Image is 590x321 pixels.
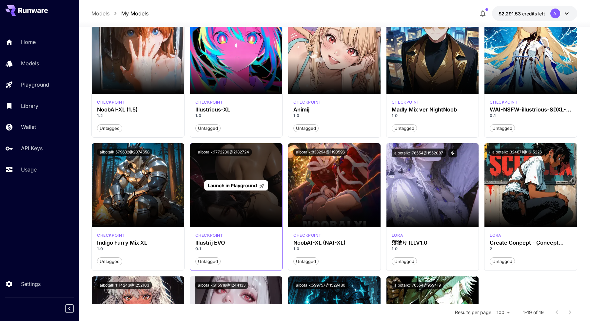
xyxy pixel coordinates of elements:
p: 2 [490,246,572,252]
span: $2,291.53 [499,11,522,16]
div: SD 1.5 [97,99,125,105]
h3: NoobAI-XL (NAI-XL) [293,240,375,246]
p: 1.0 [392,113,474,119]
button: aibotalk:1772230@2182724 [195,149,252,156]
p: 1.0 [97,246,179,252]
a: My Models [121,10,148,17]
p: Library [21,102,38,110]
div: SDXL 1.0 [490,99,518,105]
p: checkpoint [195,232,223,238]
p: 1.0 [293,246,375,252]
p: 0.1 [490,113,572,119]
button: aibotalk:833294@1190596 [293,149,347,156]
p: checkpoint [97,232,125,238]
button: Untagged [195,124,221,132]
h3: 薄塗り ILLV1.0 [392,240,474,246]
p: 0.1 [195,246,277,252]
h3: NoobAI-XL (1.5) [97,107,179,113]
div: SDXL 1.0 [293,99,321,105]
h3: WAI-NSFW-illustrious-SDXL-v15.0 [490,107,572,113]
nav: breadcrumb [91,10,148,17]
h3: Illustrij EVO [195,240,277,246]
span: Untagged [97,125,122,132]
p: Settings [21,280,41,288]
span: Untagged [392,125,417,132]
button: Untagged [392,124,417,132]
a: Models [91,10,109,17]
button: Untagged [97,124,122,132]
button: Untagged [490,257,515,266]
button: aibotalk:599757@1529480 [293,282,348,289]
p: 1.0 [392,246,474,252]
div: $2,291.52983 [499,10,545,17]
p: 1.2 [97,113,179,119]
button: $2,291.52983A. [492,6,577,21]
p: API Keys [21,144,43,152]
button: Untagged [293,124,319,132]
p: 1–19 of 19 [523,309,544,316]
div: Collapse sidebar [70,303,79,314]
p: 1.0 [195,113,277,119]
div: SDXL 1.0 [293,232,321,238]
p: lora [392,232,403,238]
p: checkpoint [392,99,420,105]
span: credits left [522,11,545,16]
div: SDXL 1.0 [392,99,420,105]
button: Untagged [97,257,122,266]
p: Models [21,59,39,67]
button: aibotalk:579632@2074658 [97,149,152,156]
span: Untagged [490,125,515,132]
div: 100 [494,308,512,317]
p: Home [21,38,36,46]
div: SDXL 1.0 [392,232,403,238]
p: checkpoint [293,232,321,238]
span: Launch in Playground [208,183,257,188]
div: SDXL 1.0 [97,232,125,238]
div: SDXL 1.0 [490,232,501,238]
div: A. [550,9,560,18]
h3: Indigo Furry Mix XL [97,240,179,246]
h3: Animij [293,107,375,113]
p: 1.0 [293,113,375,119]
span: Untagged [196,258,220,265]
button: Untagged [490,124,515,132]
div: SDXL 1.0 [195,99,223,105]
span: Untagged [196,125,220,132]
span: Untagged [97,258,122,265]
button: aibotalk:176554@1552087 [392,149,446,157]
button: aibotalk:176554@959419 [392,282,443,289]
p: lora [490,232,501,238]
p: Wallet [21,123,36,131]
span: Untagged [392,258,417,265]
button: View trigger words [448,149,457,157]
h3: Create Concept - Concept (Illustrious | Pony | Flux.1 Dev) [490,240,572,246]
p: Playground [21,81,49,89]
button: Untagged [195,257,221,266]
p: Usage [21,166,37,173]
button: Untagged [293,257,319,266]
h3: Madly Mix ver NightNoob [392,107,474,113]
button: Untagged [392,257,417,266]
button: Collapse sidebar [65,304,74,313]
span: Untagged [294,258,318,265]
span: Untagged [294,125,318,132]
p: checkpoint [97,99,125,105]
p: checkpoint [293,99,321,105]
button: aibotalk:1324671@1615226 [490,149,544,156]
button: aibotalk:915918@1244133 [195,282,248,289]
h3: Illustrious-XL [195,107,277,113]
p: Results per page [455,309,491,316]
p: checkpoint [490,99,518,105]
